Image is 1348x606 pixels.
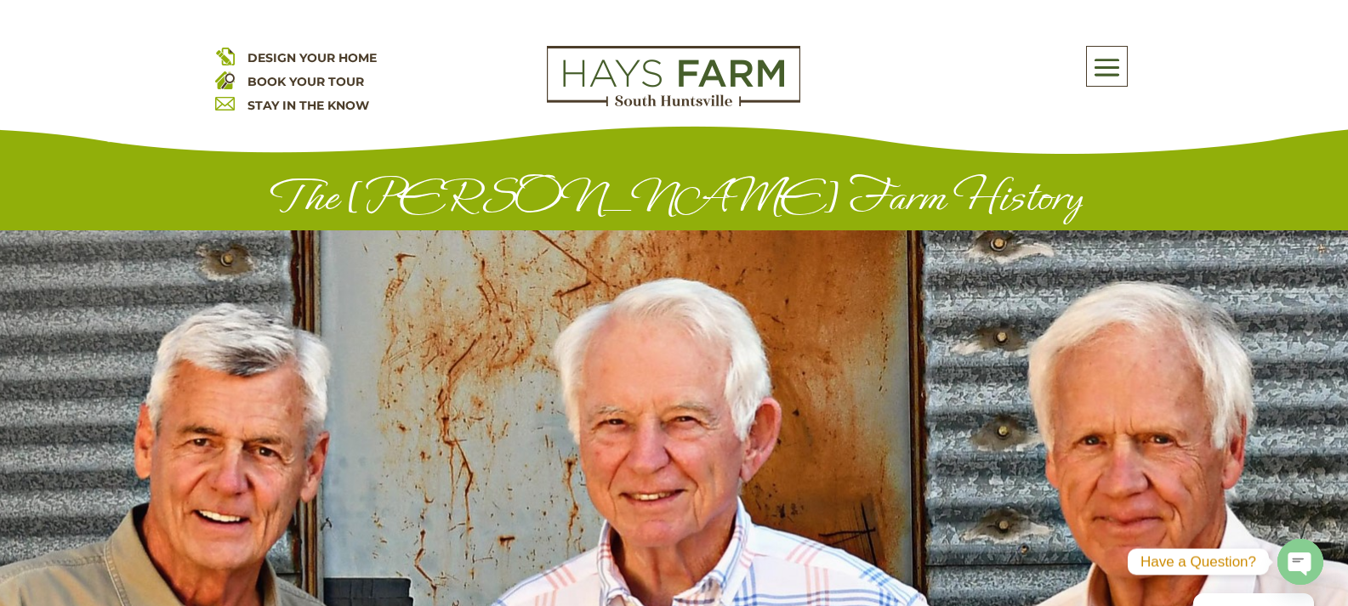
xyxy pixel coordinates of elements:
img: Logo [547,46,800,107]
img: book your home tour [215,70,235,89]
h1: The [PERSON_NAME] Farm History [215,172,1134,230]
a: STAY IN THE KNOW [247,98,369,113]
a: hays farm homes huntsville development [547,95,800,110]
a: BOOK YOUR TOUR [247,74,364,89]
